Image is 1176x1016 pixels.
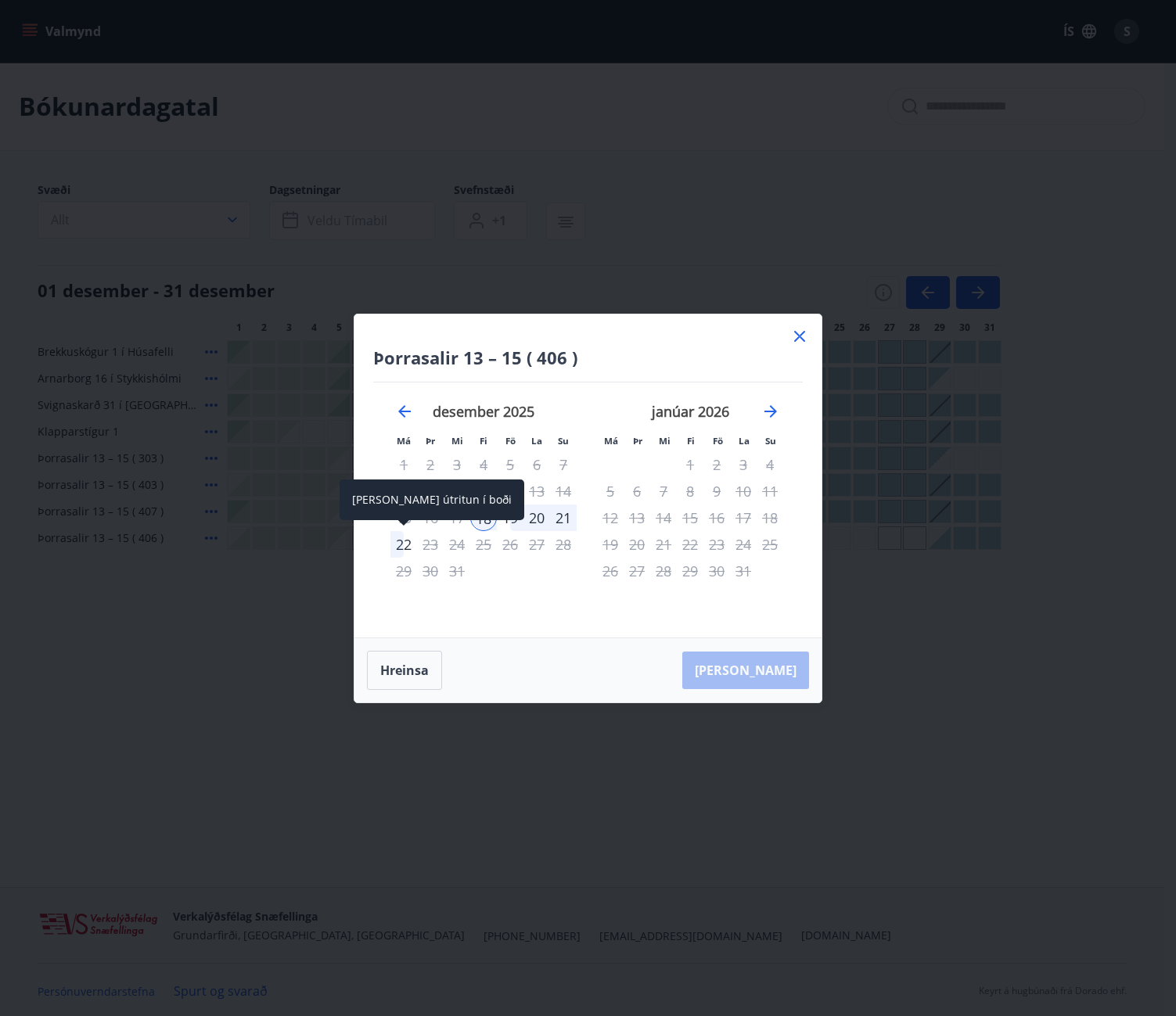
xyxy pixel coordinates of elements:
td: Not available. fimmtudagur, 25. desember 2025 [470,531,497,558]
td: Not available. miðvikudagur, 10. desember 2025 [444,478,470,504]
td: Not available. þriðjudagur, 2. desember 2025 [417,451,444,478]
small: Má [604,435,618,447]
td: Not available. föstudagur, 23. janúar 2026 [703,531,730,558]
td: Not available. fimmtudagur, 29. janúar 2026 [677,558,703,584]
small: Mi [659,435,671,447]
small: Þr [633,435,642,447]
td: Not available. sunnudagur, 11. janúar 2026 [757,478,783,504]
td: Not available. sunnudagur, 28. desember 2025 [550,531,577,558]
td: Not available. laugardagur, 31. janúar 2026 [730,558,757,584]
td: Not available. sunnudagur, 14. desember 2025 [550,478,577,504]
td: Not available. sunnudagur, 25. janúar 2026 [757,531,783,558]
td: Choose mánudagur, 22. desember 2025 as your check-out date. It’s available. [390,531,417,558]
td: Not available. mánudagur, 29. desember 2025 [390,558,417,584]
small: Fi [480,435,487,447]
div: 20 [523,504,550,531]
td: Not available. fimmtudagur, 4. desember 2025 [470,451,497,478]
div: Move forward to switch to the next month. [761,402,780,421]
div: Aðeins útritun í boði [497,451,523,478]
td: Not available. þriðjudagur, 30. desember 2025 [417,558,444,584]
h4: Þorrasalir 13 – 15 ( 406 ) [373,346,803,369]
small: Fö [713,435,723,447]
td: Not available. fimmtudagur, 1. janúar 2026 [677,451,703,478]
td: Not available. laugardagur, 13. desember 2025 [523,478,550,504]
td: Not available. laugardagur, 24. janúar 2026 [730,531,757,558]
div: Aðeins útritun í boði [390,531,417,558]
td: Not available. miðvikudagur, 14. janúar 2026 [650,504,677,531]
td: Not available. föstudagur, 12. desember 2025 [497,478,523,504]
td: Not available. miðvikudagur, 28. janúar 2026 [650,558,677,584]
td: Not available. miðvikudagur, 31. desember 2025 [444,558,470,584]
td: Not available. mánudagur, 12. janúar 2026 [597,504,624,531]
small: Má [397,435,411,447]
td: Not available. sunnudagur, 4. janúar 2026 [757,451,783,478]
td: Not available. laugardagur, 6. desember 2025 [523,451,550,478]
td: Not available. þriðjudagur, 23. desember 2025 [417,531,444,558]
td: Not available. föstudagur, 2. janúar 2026 [703,451,730,478]
div: Aðeins útritun í boði [497,478,523,504]
button: Hreinsa [367,651,442,690]
div: Calendar [373,382,803,619]
small: Fi [687,435,695,447]
td: Not available. fimmtudagur, 22. janúar 2026 [677,531,703,558]
td: Not available. mánudagur, 5. janúar 2026 [597,478,624,504]
div: 21 [550,504,577,531]
small: Su [765,435,776,447]
td: Not available. fimmtudagur, 11. desember 2025 [470,478,497,504]
td: Not available. miðvikudagur, 7. janúar 2026 [650,478,677,504]
td: Not available. sunnudagur, 7. desember 2025 [550,451,577,478]
div: Move backward to switch to the previous month. [395,402,414,421]
td: Not available. mánudagur, 8. desember 2025 [390,478,417,504]
td: Not available. miðvikudagur, 24. desember 2025 [444,531,470,558]
small: Þr [426,435,435,447]
td: Not available. þriðjudagur, 6. janúar 2026 [624,478,650,504]
td: Not available. þriðjudagur, 13. janúar 2026 [624,504,650,531]
td: Not available. laugardagur, 27. desember 2025 [523,531,550,558]
td: Not available. sunnudagur, 18. janúar 2026 [757,504,783,531]
td: Not available. miðvikudagur, 21. janúar 2026 [650,531,677,558]
td: Not available. föstudagur, 5. desember 2025 [497,451,523,478]
small: La [531,435,542,447]
td: Not available. þriðjudagur, 9. desember 2025 [417,478,444,504]
td: Not available. föstudagur, 9. janúar 2026 [703,478,730,504]
td: Not available. föstudagur, 16. janúar 2026 [703,504,730,531]
strong: desember 2025 [433,402,534,421]
small: Su [558,435,569,447]
td: Not available. fimmtudagur, 8. janúar 2026 [677,478,703,504]
td: Choose sunnudagur, 21. desember 2025 as your check-out date. It’s available. [550,504,577,531]
td: Not available. fimmtudagur, 15. janúar 2026 [677,504,703,531]
td: Not available. þriðjudagur, 20. janúar 2026 [624,531,650,558]
td: Not available. þriðjudagur, 27. janúar 2026 [624,558,650,584]
td: Not available. laugardagur, 17. janúar 2026 [730,504,757,531]
td: Not available. mánudagur, 26. janúar 2026 [597,558,624,584]
td: Not available. föstudagur, 26. desember 2025 [497,531,523,558]
td: Not available. miðvikudagur, 3. desember 2025 [444,451,470,478]
td: Not available. laugardagur, 10. janúar 2026 [730,478,757,504]
td: Not available. mánudagur, 19. janúar 2026 [597,531,624,558]
small: La [739,435,750,447]
td: Not available. mánudagur, 1. desember 2025 [390,451,417,478]
div: [PERSON_NAME] útritun í boði [340,479,524,520]
small: Mi [451,435,463,447]
small: Fö [505,435,516,447]
td: Choose laugardagur, 20. desember 2025 as your check-out date. It’s available. [523,504,550,531]
td: Not available. föstudagur, 30. janúar 2026 [703,558,730,584]
td: Not available. laugardagur, 3. janúar 2026 [730,451,757,478]
strong: janúar 2026 [652,402,729,421]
